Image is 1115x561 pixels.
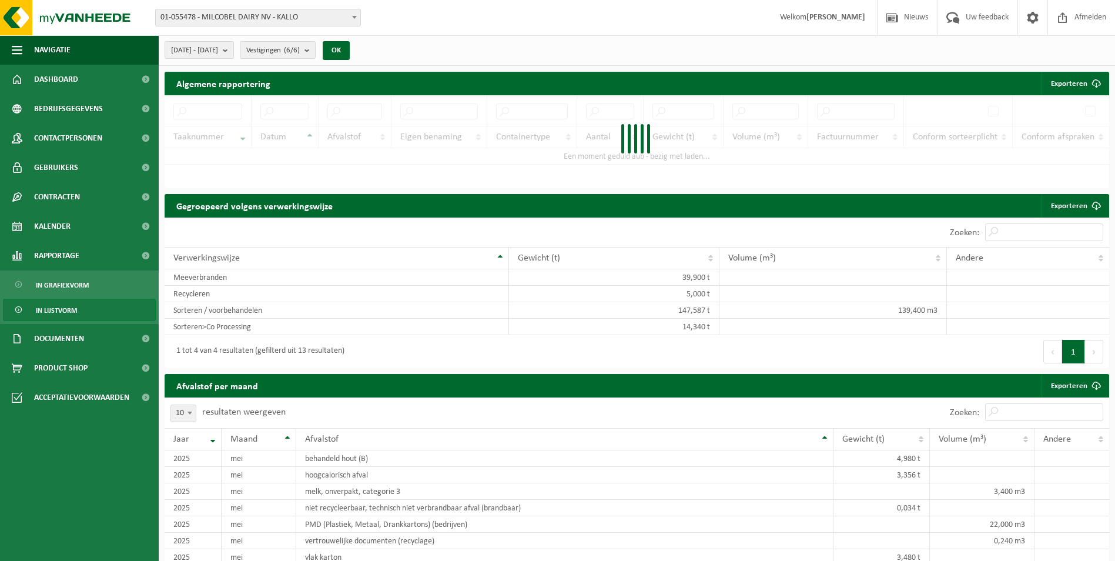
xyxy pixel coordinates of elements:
[296,516,833,533] td: PMD (Plastiek, Metaal, Drankkartons) (bedrijven)
[34,383,129,412] span: Acceptatievoorwaarden
[165,72,282,95] h2: Algemene rapportering
[719,302,946,319] td: 139,400 m3
[34,65,78,94] span: Dashboard
[165,302,509,319] td: Sorteren / voorbehandelen
[165,533,222,549] td: 2025
[509,269,719,286] td: 39,900 t
[1062,340,1085,363] button: 1
[36,274,89,296] span: In grafiekvorm
[950,228,979,238] label: Zoeken:
[1042,194,1108,218] a: Exporteren
[222,467,296,483] td: mei
[246,42,300,59] span: Vestigingen
[222,500,296,516] td: mei
[165,41,234,59] button: [DATE] - [DATE]
[34,212,71,241] span: Kalender
[518,253,560,263] span: Gewicht (t)
[939,435,986,444] span: Volume (m³)
[222,450,296,467] td: mei
[296,467,833,483] td: hoogcalorisch afval
[3,299,156,321] a: In lijstvorm
[240,41,316,59] button: Vestigingen(6/6)
[509,286,719,302] td: 5,000 t
[728,253,776,263] span: Volume (m³)
[956,253,983,263] span: Andere
[165,286,509,302] td: Recycleren
[842,435,885,444] span: Gewicht (t)
[305,435,339,444] span: Afvalstof
[34,241,79,271] span: Rapportage
[34,35,71,65] span: Navigatie
[284,46,300,54] count: (6/6)
[165,319,509,335] td: Sorteren>Co Processing
[296,483,833,500] td: melk, onverpakt, categorie 3
[156,9,360,26] span: 01-055478 - MILCOBEL DAIRY NV - KALLO
[930,533,1034,549] td: 0,240 m3
[165,269,509,286] td: Meeverbranden
[950,408,979,418] label: Zoeken:
[296,450,833,467] td: behandeld hout (B)
[34,153,78,182] span: Gebruikers
[930,483,1034,500] td: 3,400 m3
[1085,340,1103,363] button: Next
[930,516,1034,533] td: 22,000 m3
[1043,435,1071,444] span: Andere
[170,405,196,422] span: 10
[323,41,350,60] button: OK
[222,483,296,500] td: mei
[509,319,719,335] td: 14,340 t
[165,194,344,217] h2: Gegroepeerd volgens verwerkingswijze
[171,42,218,59] span: [DATE] - [DATE]
[34,94,103,123] span: Bedrijfsgegevens
[296,533,833,549] td: vertrouwelijke documenten (recyclage)
[833,500,930,516] td: 0,034 t
[202,408,286,417] label: resultaten weergeven
[155,9,361,26] span: 01-055478 - MILCOBEL DAIRY NV - KALLO
[222,533,296,549] td: mei
[170,341,344,362] div: 1 tot 4 van 4 resultaten (gefilterd uit 13 resultaten)
[1042,374,1108,398] a: Exporteren
[165,483,222,500] td: 2025
[165,450,222,467] td: 2025
[230,435,257,444] span: Maand
[165,374,270,397] h2: Afvalstof per maand
[173,253,240,263] span: Verwerkingswijze
[34,123,102,153] span: Contactpersonen
[165,500,222,516] td: 2025
[1043,340,1062,363] button: Previous
[34,182,80,212] span: Contracten
[806,13,865,22] strong: [PERSON_NAME]
[34,324,84,353] span: Documenten
[833,467,930,483] td: 3,356 t
[3,273,156,296] a: In grafiekvorm
[1042,72,1108,95] button: Exporteren
[165,467,222,483] td: 2025
[165,516,222,533] td: 2025
[222,516,296,533] td: mei
[34,353,88,383] span: Product Shop
[296,500,833,516] td: niet recycleerbaar, technisch niet verbrandbaar afval (brandbaar)
[171,405,196,422] span: 10
[509,302,719,319] td: 147,587 t
[833,450,930,467] td: 4,980 t
[36,299,77,322] span: In lijstvorm
[173,435,189,444] span: Jaar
